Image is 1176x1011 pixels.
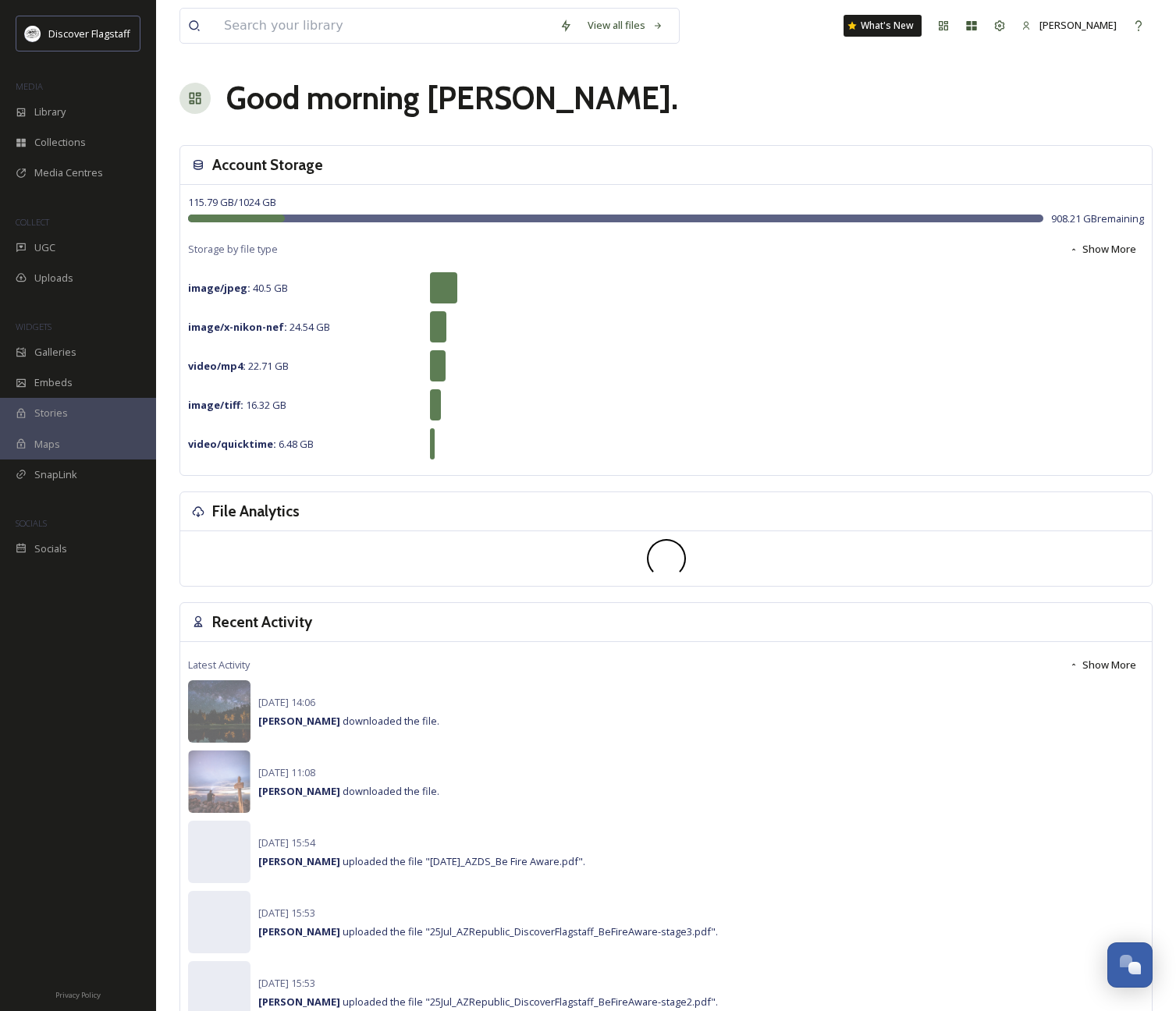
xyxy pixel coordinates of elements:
[188,281,250,295] strong: image/jpeg :
[34,165,103,180] span: Media Centres
[258,714,340,728] strong: [PERSON_NAME]
[34,271,73,286] span: Uploads
[212,611,312,633] h3: Recent Activity
[580,10,671,41] a: View all files
[34,541,67,556] span: Socials
[34,345,76,360] span: Galleries
[16,216,49,228] span: COLLECT
[48,27,130,41] span: Discover Flagstaff
[188,195,276,209] span: 115.79 GB / 1024 GB
[16,321,52,332] span: WIDGETS
[258,784,340,798] strong: [PERSON_NAME]
[34,375,73,390] span: Embeds
[258,765,315,779] span: [DATE] 11:08
[258,995,340,1009] strong: [PERSON_NAME]
[258,784,439,798] span: downloaded the file.
[188,680,250,743] img: 2877e99c-4bb4-449b-8c58-98efb833d919.jpg
[188,359,246,373] strong: video/mp4 :
[258,835,315,850] span: [DATE] 15:54
[212,500,300,523] h3: File Analytics
[188,750,250,813] img: 521f41ab-55da-4ec4-b6d2-ef76179401d3.jpg
[258,995,718,1009] span: uploaded the file "25Jul_AZRepublic_DiscoverFlagstaff_BeFireAware-stage2.pdf".
[34,135,86,150] span: Collections
[34,437,60,452] span: Maps
[1051,211,1144,226] span: 908.21 GB remaining
[55,984,101,1003] a: Privacy Policy
[844,15,922,37] a: What's New
[188,359,289,373] span: 22.71 GB
[34,240,55,255] span: UGC
[226,75,678,122] h1: Good morning [PERSON_NAME] .
[216,9,552,43] input: Search your library
[258,976,315,990] span: [DATE] 15:53
[188,398,286,412] span: 16.32 GB
[212,154,323,176] h3: Account Storage
[258,854,585,868] span: uploaded the file "[DATE]_AZDS_Be Fire Aware.pdf".
[188,398,243,412] strong: image/tiff :
[55,990,101,1000] span: Privacy Policy
[188,658,250,672] span: Latest Activity
[258,906,315,920] span: [DATE] 15:53
[1039,18,1117,32] span: [PERSON_NAME]
[1014,10,1124,41] a: [PERSON_NAME]
[16,80,43,92] span: MEDIA
[188,242,278,257] span: Storage by file type
[34,105,66,119] span: Library
[188,320,287,334] strong: image/x-nikon-nef :
[34,406,68,420] span: Stories
[188,437,314,451] span: 6.48 GB
[34,467,77,482] span: SnapLink
[1061,650,1144,680] button: Show More
[188,437,276,451] strong: video/quicktime :
[1061,234,1144,264] button: Show More
[188,320,330,334] span: 24.54 GB
[25,26,41,41] img: Untitled%20design%20(1).png
[258,714,439,728] span: downloaded the file.
[188,281,288,295] span: 40.5 GB
[258,924,718,938] span: uploaded the file "25Jul_AZRepublic_DiscoverFlagstaff_BeFireAware-stage3.pdf".
[258,854,340,868] strong: [PERSON_NAME]
[1107,942,1153,988] button: Open Chat
[258,924,340,938] strong: [PERSON_NAME]
[16,517,47,529] span: SOCIALS
[258,695,315,709] span: [DATE] 14:06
